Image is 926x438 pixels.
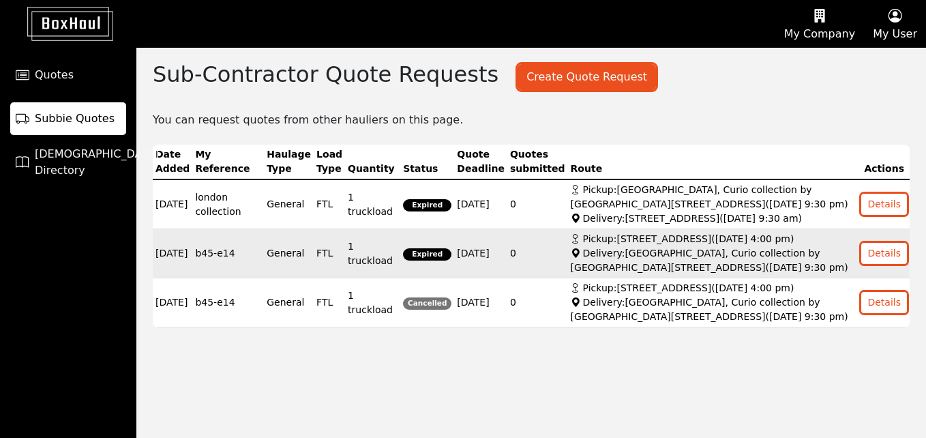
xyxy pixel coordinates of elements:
[571,183,856,211] div: Pickup: [GEOGRAPHIC_DATA], Curio collection by [GEOGRAPHIC_DATA][STREET_ADDRESS] ( [DATE] 9:30 pm )
[345,278,400,327] td: 1 truckload
[35,67,74,83] span: Quotes
[264,229,314,278] td: General
[858,145,910,179] th: Actions
[35,111,115,127] span: Subbie Quotes
[153,179,192,229] td: [DATE]
[861,243,907,264] button: Details
[568,145,859,179] th: Route
[314,229,345,278] td: FTL
[454,145,507,179] th: Quote Deadline
[454,278,507,327] td: [DATE]
[861,297,907,308] a: Details
[264,278,314,327] td: General
[403,199,451,211] span: Expired
[153,229,192,278] td: [DATE]
[403,297,451,310] span: Cancelled
[35,146,159,179] span: [DEMOGRAPHIC_DATA] Directory
[10,102,126,135] a: Subbie Quotes
[153,61,498,87] h2: Sub-Contractor Quote Requests
[507,229,568,278] td: 0
[507,278,568,327] td: 0
[507,179,568,229] td: 0
[345,179,400,229] td: 1 truckload
[264,179,314,229] td: General
[861,194,907,215] button: Details
[10,146,126,179] a: [DEMOGRAPHIC_DATA] Directory
[571,232,856,246] div: Pickup: [STREET_ADDRESS] ( [DATE] 4:00 pm )
[571,281,856,295] div: Pickup: [STREET_ADDRESS] ( [DATE] 4:00 pm )
[192,278,264,327] td: b45-e14
[861,248,907,259] a: Details
[153,278,192,327] td: [DATE]
[10,59,126,91] a: Quotes
[314,278,345,327] td: FTL
[864,1,926,47] button: My User
[507,145,568,179] th: Quotes submitted
[153,145,192,179] th: Date Added
[192,145,264,179] th: My Reference
[314,179,345,229] td: FTL
[136,109,926,128] div: You can request quotes from other hauliers on this page.
[518,64,656,90] button: Create Quote Request
[345,229,400,278] td: 1 truckload
[861,292,907,313] button: Details
[454,229,507,278] td: [DATE]
[403,248,451,261] span: Expired
[400,145,454,179] th: Status
[192,229,264,278] td: b45-e14
[345,145,400,179] th: Quantity
[314,145,345,179] th: Load Type
[571,246,856,275] div: Delivery: [GEOGRAPHIC_DATA], Curio collection by [GEOGRAPHIC_DATA][STREET_ADDRESS] ( [DATE] 9:30 ...
[861,199,907,209] a: Details
[454,179,507,229] td: [DATE]
[264,145,314,179] th: Haulage Type
[571,295,856,324] div: Delivery: [GEOGRAPHIC_DATA], Curio collection by [GEOGRAPHIC_DATA][STREET_ADDRESS] ( [DATE] 9:30 ...
[775,1,864,47] button: My Company
[192,179,264,229] td: london collection
[571,211,856,226] div: Delivery: [STREET_ADDRESS] ( [DATE] 9:30 am )
[7,7,113,41] img: BoxHaul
